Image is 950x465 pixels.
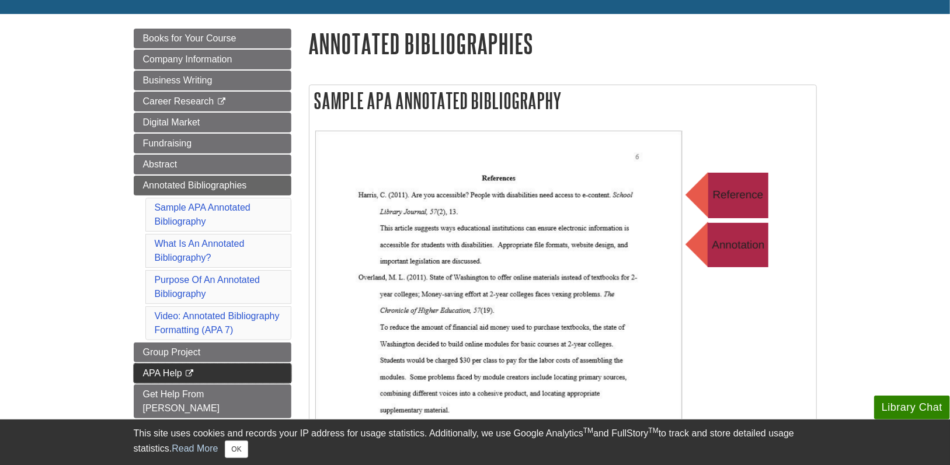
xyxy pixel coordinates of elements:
span: Group Project [143,347,201,357]
sup: TM [583,426,593,435]
a: Annotated Bibliographies [134,176,291,195]
i: This link opens in a new window [185,370,194,377]
span: Digital Market [143,117,200,127]
h2: Sample APA Annotated Bibliography [309,85,816,116]
button: Close [225,440,248,458]
a: Group Project [134,342,291,362]
a: Company Information [134,50,291,69]
span: Books for Your Course [143,33,236,43]
span: Company Information [143,54,232,64]
button: Library Chat [874,396,950,419]
a: Get Help From [PERSON_NAME] [134,384,291,418]
a: APA Help [134,363,291,383]
a: Books for Your Course [134,29,291,48]
a: Digital Market [134,113,291,132]
span: Business Writing [143,75,213,85]
span: APA Help [143,368,182,378]
div: This site uses cookies and records your IP address for usage statistics. Additionally, we use Goo... [134,426,817,458]
i: This link opens in a new window [217,98,227,106]
a: Sample APA Annotated Bibliography [155,202,250,226]
span: Career Research [143,96,214,106]
span: Get Help From [PERSON_NAME] [143,389,220,413]
a: Abstract [134,155,291,174]
a: Career Research [134,92,291,111]
div: Guide Page Menu [134,29,291,418]
h1: Annotated Bibliographies [309,29,817,58]
a: What Is An Annotated Bibliography? [155,239,245,263]
a: Read More [172,443,218,453]
span: Abstract [143,159,178,169]
span: Fundraising [143,138,192,148]
span: Annotated Bibliographies [143,180,247,190]
sup: TM [649,426,659,435]
a: Business Writing [134,71,291,90]
a: Fundraising [134,134,291,153]
a: Purpose Of An Annotated Bibliography [155,275,260,299]
a: Video: Annotated Bibliography Formatting (APA 7) [155,311,280,335]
